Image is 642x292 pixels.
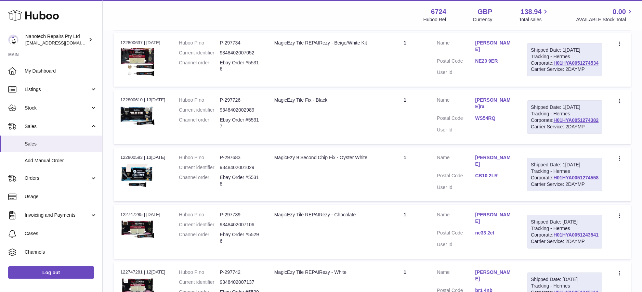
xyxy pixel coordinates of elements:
span: Cases [25,230,97,237]
dt: Huboo P no [179,40,220,46]
span: 0.00 [613,7,626,16]
dt: Current identifier [179,279,220,285]
span: Total sales [519,16,549,23]
dt: Channel order [179,174,220,187]
a: [PERSON_NAME] [475,154,513,167]
div: 122747285 | [DATE] [120,212,165,218]
div: Carrier Service: 2DAYMP [531,181,599,188]
dd: P-297734 [220,40,260,46]
span: My Dashboard [25,68,97,74]
dt: Postal Code [437,58,475,66]
dt: Channel order [179,60,220,73]
div: Tracking - Hermes Corporate: [527,43,602,77]
dt: Huboo P no [179,212,220,218]
dt: Name [437,212,475,226]
div: Carrier Service: 2DAYMP [531,124,599,130]
dt: Name [437,97,475,112]
dd: P-297742 [220,269,260,276]
td: 1 [380,148,430,202]
a: 0.00 AVAILABLE Stock Total [576,7,634,23]
dt: User Id [437,127,475,133]
dt: User Id [437,69,475,76]
div: Huboo Ref [423,16,446,23]
strong: GBP [477,7,492,16]
div: 122800610 | 13[DATE] [120,97,165,103]
dt: Channel order [179,231,220,244]
a: [PERSON_NAME] [475,40,513,53]
dt: Huboo P no [179,269,220,276]
dd: 9348402001029 [220,164,260,171]
div: Carrier Service: 2DAYMP [531,66,599,73]
dd: 9348402002989 [220,107,260,113]
span: Usage [25,193,97,200]
dd: 9348402007106 [220,221,260,228]
span: Channels [25,249,97,255]
a: H01HYA0051243541 [553,232,599,238]
div: MagicEzy Tile Fix - Black [274,97,373,103]
dd: 9348402007052 [220,50,260,56]
div: Tracking - Hermes Corporate: [527,158,602,191]
div: Shipped Date: 1[DATE] [531,162,599,168]
td: 1 [380,90,430,144]
a: Log out [8,266,94,279]
dd: P-297726 [220,97,260,103]
div: Nanotech Repairs Pty Ltd [25,33,87,46]
span: Invoicing and Payments [25,212,90,218]
dt: Current identifier [179,107,220,113]
dt: Current identifier [179,164,220,171]
div: MagicEzy Tile REPAIRezy - White [274,269,373,276]
a: ne33 2et [475,230,513,236]
dd: 9348402007137 [220,279,260,285]
dd: Ebay Order #55317 [220,117,260,130]
dt: Postal Code [437,230,475,238]
div: Shipped Date: 1[DATE] [531,104,599,111]
dt: Huboo P no [179,154,220,161]
img: 67241737508889.png [120,48,155,77]
dt: Postal Code [437,115,475,123]
span: Sales [25,123,90,130]
span: [EMAIL_ADDRESS][DOMAIN_NAME] [25,40,101,46]
a: CB10 2LR [475,173,513,179]
div: Shipped Date: [DATE] [531,219,599,225]
dd: Ebay Order #55316 [220,60,260,73]
dt: Name [437,40,475,54]
a: 138.94 Total sales [519,7,549,23]
a: NE20 9ER [475,58,513,64]
div: MagicEzy Tile REPAIRezy - Chocolate [274,212,373,218]
dt: Current identifier [179,221,220,228]
div: 122800583 | 13[DATE] [120,154,165,161]
img: 67241737507517.png [120,220,155,240]
dt: Name [437,154,475,169]
span: 138.94 [521,7,541,16]
a: [PERSON_NAME] [475,212,513,225]
div: MagicEzy 9 Second Chip Fix - Oyster White [274,154,373,161]
div: Shipped Date: [DATE] [531,276,599,283]
img: info@nanotechrepairs.com [8,35,18,45]
dd: P-297683 [220,154,260,161]
dt: User Id [437,184,475,191]
td: 1 [380,33,430,87]
span: Listings [25,86,90,93]
td: 1 [380,205,430,259]
span: Stock [25,105,90,111]
img: 67241737516260.png [120,105,155,125]
dd: P-297739 [220,212,260,218]
dt: Current identifier [179,50,220,56]
dt: User Id [437,241,475,248]
div: MagicEzy Tile REPAIRezy - Beige/White Kit [274,40,373,46]
a: WS54RQ [475,115,513,122]
div: Tracking - Hermes Corporate: [527,215,602,249]
a: [PERSON_NAME] [475,269,513,282]
div: Carrier Service: 2DAYMP [531,238,599,245]
div: 122747281 | 12[DATE] [120,269,165,275]
dt: Postal Code [437,173,475,181]
dt: Huboo P no [179,97,220,103]
dt: Channel order [179,117,220,130]
div: Tracking - Hermes Corporate: [527,100,602,134]
span: AVAILABLE Stock Total [576,16,634,23]
a: H01HYA0051274534 [553,60,599,66]
dt: Name [437,269,475,284]
a: [PERSON_NAME]ra [475,97,513,110]
strong: 6724 [431,7,446,16]
a: H01HYA0051274558 [553,175,599,180]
